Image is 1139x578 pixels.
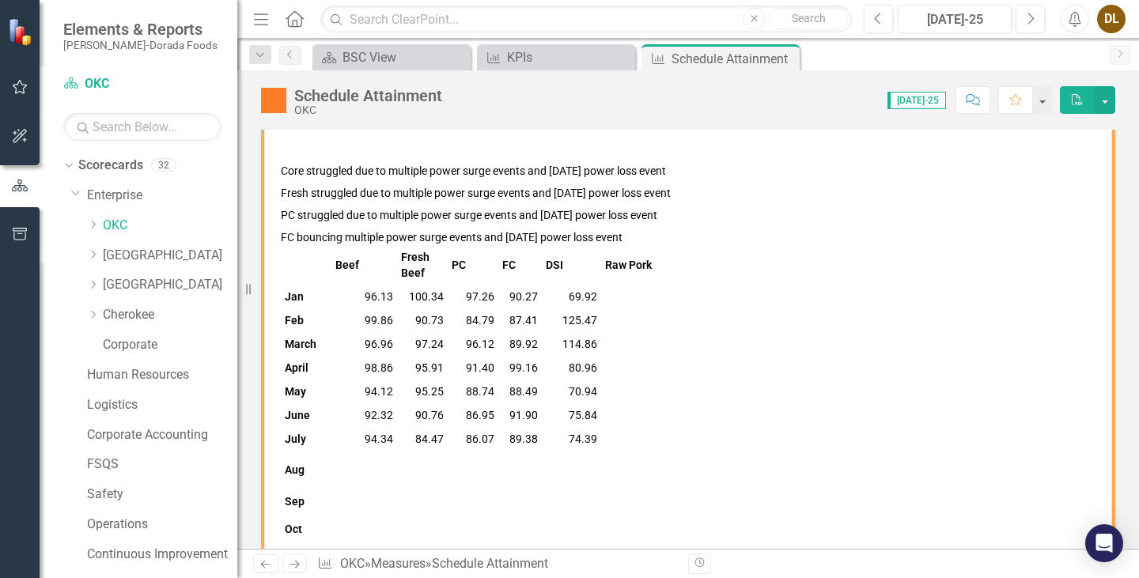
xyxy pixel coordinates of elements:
[397,285,448,308] td: 100.34
[542,308,601,332] td: 125.47
[448,332,498,356] td: 96.12
[903,10,1006,29] div: [DATE]-25
[605,259,652,271] strong: Raw Pork
[63,75,221,93] a: OKC
[317,555,676,573] div: » »
[397,427,448,451] td: 84.47
[87,187,237,205] a: Enterprise
[285,385,306,398] strong: May
[285,314,304,327] strong: Feb
[63,39,218,51] small: [PERSON_NAME]-Dorada Foods
[792,12,826,25] span: Search
[320,6,852,33] input: Search ClearPoint...
[8,18,36,46] img: ClearPoint Strategy
[63,20,218,39] span: Elements & Reports
[87,426,237,444] a: Corporate Accounting
[63,113,221,141] input: Search Below...
[103,336,237,354] a: Corporate
[401,251,429,279] strong: Fresh Beef
[448,308,498,332] td: 84.79
[397,403,448,427] td: 90.76
[331,356,397,380] td: 98.86
[331,285,397,308] td: 96.13
[498,380,542,403] td: 88.49
[769,8,848,30] button: Search
[448,403,498,427] td: 86.95
[898,5,1012,33] button: [DATE]-25
[507,47,631,67] div: KPIs
[285,338,316,350] strong: March
[542,285,601,308] td: 69.92
[452,259,466,271] strong: PC
[448,427,498,451] td: 86.07
[294,87,442,104] div: Schedule Attainment
[502,259,516,271] strong: FC
[397,332,448,356] td: 97.24
[285,463,305,476] strong: Aug
[887,92,946,109] span: [DATE]-25
[281,182,1095,204] p: Fresh struggled due to multiple power surge events and [DATE] power loss event
[331,427,397,451] td: 94.34
[316,47,467,67] a: BSC View
[672,49,796,69] div: Schedule Attainment
[397,380,448,403] td: 95.25
[103,247,237,265] a: [GEOGRAPHIC_DATA]
[78,157,143,175] a: Scorecards
[285,361,308,374] strong: April
[542,356,601,380] td: 80.96
[285,409,310,421] strong: June
[261,88,286,113] img: Warning
[1097,5,1126,33] button: DL
[87,516,237,534] a: Operations
[87,396,237,414] a: Logistics
[151,159,176,172] div: 32
[340,556,365,571] a: OKC
[87,485,237,504] a: Safety
[103,306,237,324] a: Cherokee
[331,403,397,427] td: 92.32
[335,259,359,271] strong: Beef
[1085,524,1123,562] div: Open Intercom Messenger
[498,403,542,427] td: 91.90
[87,455,237,474] a: FSQS
[285,523,302,535] strong: Oct
[294,104,442,116] div: OKC
[331,380,397,403] td: 94.12
[498,356,542,380] td: 99.16
[342,47,467,67] div: BSC View
[285,495,305,508] strong: Sep
[498,332,542,356] td: 89.92
[542,380,601,403] td: 70.94
[87,546,237,564] a: Continuous Improvement
[285,290,304,303] strong: Jan
[397,308,448,332] td: 90.73
[498,427,542,451] td: 89.38
[371,556,426,571] a: Measures
[103,217,237,235] a: OKC
[448,380,498,403] td: 88.74
[103,276,237,294] a: [GEOGRAPHIC_DATA]
[542,403,601,427] td: 75.84
[542,427,601,451] td: 74.39
[285,433,306,445] strong: July
[448,356,498,380] td: 91.40
[87,366,237,384] a: Human Resources
[281,204,1095,226] p: PC struggled due to multiple power surge events and [DATE] power loss event
[498,285,542,308] td: 90.27
[448,285,498,308] td: 97.26
[481,47,631,67] a: KPIs
[546,259,563,271] strong: DSI
[331,308,397,332] td: 99.86
[331,332,397,356] td: 96.96
[498,308,542,332] td: 87.41
[281,160,1095,182] p: Core struggled due to multiple power surge events and [DATE] power loss event
[281,226,1095,245] p: FC bouncing multiple power surge events and [DATE] power loss event
[397,356,448,380] td: 95.91
[432,556,548,571] div: Schedule Attainment
[542,332,601,356] td: 114.86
